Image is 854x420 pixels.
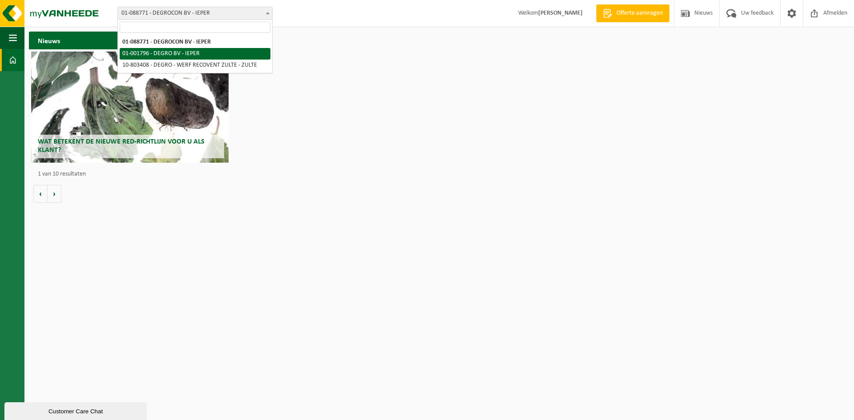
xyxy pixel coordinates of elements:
[120,48,270,60] li: 01-001796 - DEGRO BV - IEPER
[120,60,270,71] li: 10-803408 - DEGRO - WERF RECOVENT ZULTE - ZULTE
[31,52,229,163] a: Wat betekent de nieuwe RED-richtlijn voor u als klant?
[614,9,665,18] span: Offerte aanvragen
[4,400,149,420] iframe: chat widget
[120,36,270,48] li: 01-088771 - DEGROCON BV - IEPER
[118,7,272,20] span: 01-088771 - DEGROCON BV - IEPER
[38,138,205,154] span: Wat betekent de nieuwe RED-richtlijn voor u als klant?
[33,185,48,203] button: Vorige
[29,32,69,49] h2: Nieuws
[596,4,669,22] a: Offerte aanvragen
[538,10,583,16] strong: [PERSON_NAME]
[117,7,273,20] span: 01-088771 - DEGROCON BV - IEPER
[48,185,61,203] button: Volgende
[38,171,226,177] p: 1 van 10 resultaten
